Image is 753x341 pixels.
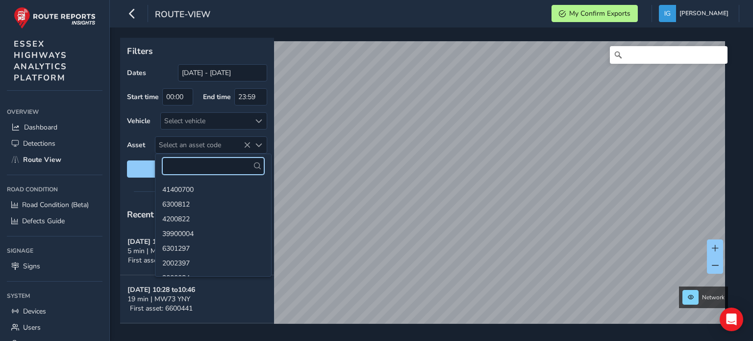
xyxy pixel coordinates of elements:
[7,182,102,197] div: Road Condition
[127,209,175,220] span: Recent trips
[134,164,260,174] span: Reset filters
[610,46,728,64] input: Search
[127,246,185,256] span: 5 min | MD25 BAA
[7,135,102,152] a: Detections
[127,237,195,246] strong: [DATE] 10:39 to 10:44
[7,119,102,135] a: Dashboard
[7,319,102,336] a: Users
[22,200,89,210] span: Road Condition (Beta)
[120,227,274,275] button: [DATE] 10:39 to10:445 min | MD25 BAAFirst asset: 39900413
[7,213,102,229] a: Defects Guide
[7,197,102,213] a: Road Condition (Beta)
[155,182,271,196] li: 41400700
[155,226,271,240] li: 39900004
[7,289,102,303] div: System
[127,92,159,102] label: Start time
[251,137,267,153] div: Select an asset code
[14,7,96,29] img: rr logo
[7,105,102,119] div: Overview
[14,38,67,83] span: ESSEX HIGHWAYS ANALYTICS PLATFORM
[127,294,190,304] span: 19 min | MW73 YNY
[23,262,40,271] span: Signs
[7,303,102,319] a: Devices
[127,45,267,57] p: Filters
[569,9,630,18] span: My Confirm Exports
[22,216,65,226] span: Defects Guide
[120,275,274,323] button: [DATE] 10:28 to10:4619 min | MW73 YNYFirst asset: 6600441
[127,285,195,294] strong: [DATE] 10:28 to 10:46
[23,323,41,332] span: Users
[130,304,193,313] span: First asset: 6600441
[155,270,271,285] li: 2000084
[155,196,271,211] li: 6300812
[23,155,61,164] span: Route View
[23,139,55,148] span: Detections
[127,140,145,150] label: Asset
[679,5,728,22] span: [PERSON_NAME]
[127,116,151,126] label: Vehicle
[552,5,638,22] button: My Confirm Exports
[155,255,271,270] li: 2002397
[720,308,743,331] div: Open Intercom Messenger
[128,256,195,265] span: First asset: 39900413
[24,123,57,132] span: Dashboard
[7,152,102,168] a: Route View
[7,243,102,258] div: Signage
[127,68,146,78] label: Dates
[155,137,251,153] span: Select an asset code
[155,8,210,22] span: route-view
[155,240,271,255] li: 6301297
[124,41,725,335] canvas: Map
[702,293,725,301] span: Network
[659,5,676,22] img: diamond-layout
[127,160,267,178] button: Reset filters
[7,258,102,274] a: Signs
[659,5,732,22] button: [PERSON_NAME]
[161,113,251,129] div: Select vehicle
[23,307,46,316] span: Devices
[155,211,271,226] li: 4200822
[203,92,231,102] label: End time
